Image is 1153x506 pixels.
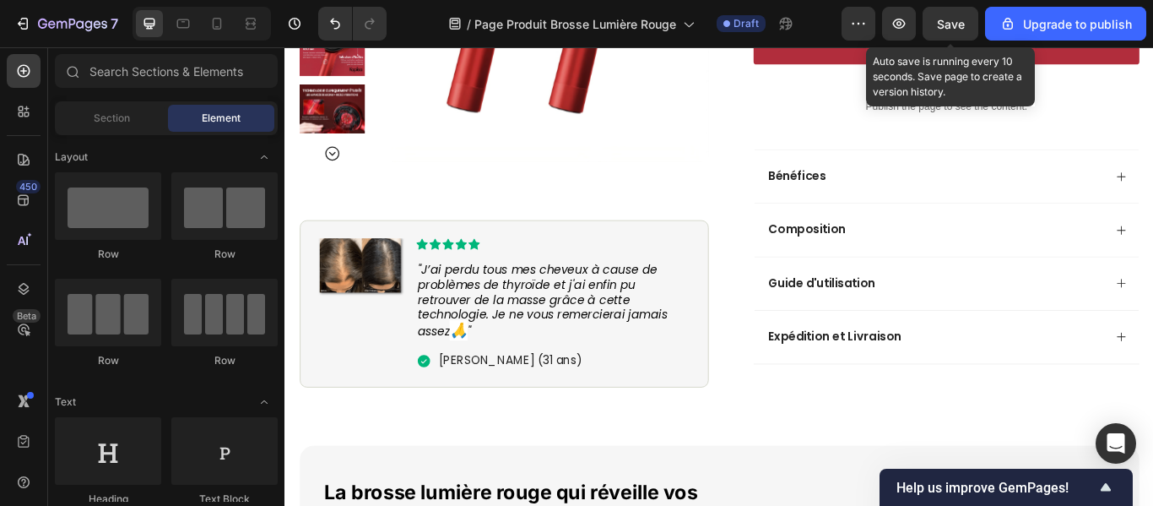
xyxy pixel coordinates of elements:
p: Expédition et Livraison [563,329,718,347]
span: Layout [55,150,88,165]
p: Bénéfices [563,142,631,160]
span: Element [202,111,241,126]
p: Guide d'utilisation [563,267,688,285]
span: Toggle open [251,389,278,416]
span: Toggle open [251,144,278,171]
div: Undo/Redo [318,7,387,41]
p: 7 [111,14,118,34]
div: Open Intercom Messenger [1096,423,1136,464]
div: Beta [13,309,41,323]
div: Row [55,247,161,262]
p: Publish the page to see the content. [546,61,996,79]
button: Upgrade to publish [985,7,1146,41]
iframe: Design area [284,47,1153,506]
span: Text [55,394,76,410]
button: Save [923,7,978,41]
div: 450 [16,180,41,193]
span: Save [937,17,965,31]
div: Row [171,247,278,262]
p: Composition [563,204,653,222]
span: / [467,15,471,33]
span: Help us improve GemPages! [896,480,1096,496]
div: Upgrade to publish [999,15,1132,33]
button: Show survey - Help us improve GemPages! [896,477,1116,498]
span: Draft [733,16,759,31]
span: Section [94,111,130,126]
div: Row [171,353,278,368]
span: Page Produit Brosse Lumière Rouge [474,15,676,33]
input: Search Sections & Elements [55,54,278,88]
button: 7 [7,7,126,41]
div: Row [55,353,161,368]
